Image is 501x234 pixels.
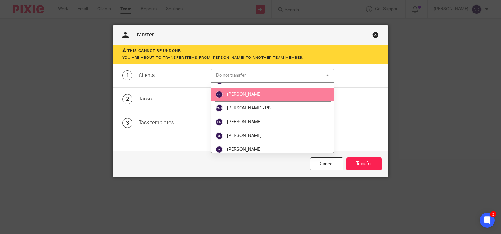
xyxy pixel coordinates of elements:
[216,132,223,140] img: svg%3E
[216,118,223,126] img: svg%3E
[122,118,132,128] div: 3
[216,73,246,78] div: Do not transfer
[227,120,262,124] span: [PERSON_NAME]
[122,70,132,80] div: 1
[127,49,182,53] strong: This cannot be undone.
[372,32,379,40] a: Close this dialog window
[216,104,223,112] img: svg%3E
[139,95,201,103] div: Tasks
[122,55,378,60] p: You are about to transfer items from [PERSON_NAME] to another team member.
[139,119,201,126] div: Task templates
[227,106,271,110] span: [PERSON_NAME] - PB
[490,211,496,217] div: 2
[227,134,262,138] span: [PERSON_NAME]
[227,147,262,152] span: [PERSON_NAME]
[346,157,382,171] button: Transfer
[139,72,201,79] div: Clients
[216,146,223,153] img: svg%3E
[135,32,154,37] span: Transfer
[122,94,132,104] div: 2
[216,91,223,98] img: svg%3E
[227,92,262,97] span: [PERSON_NAME]
[310,157,343,171] a: Cancel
